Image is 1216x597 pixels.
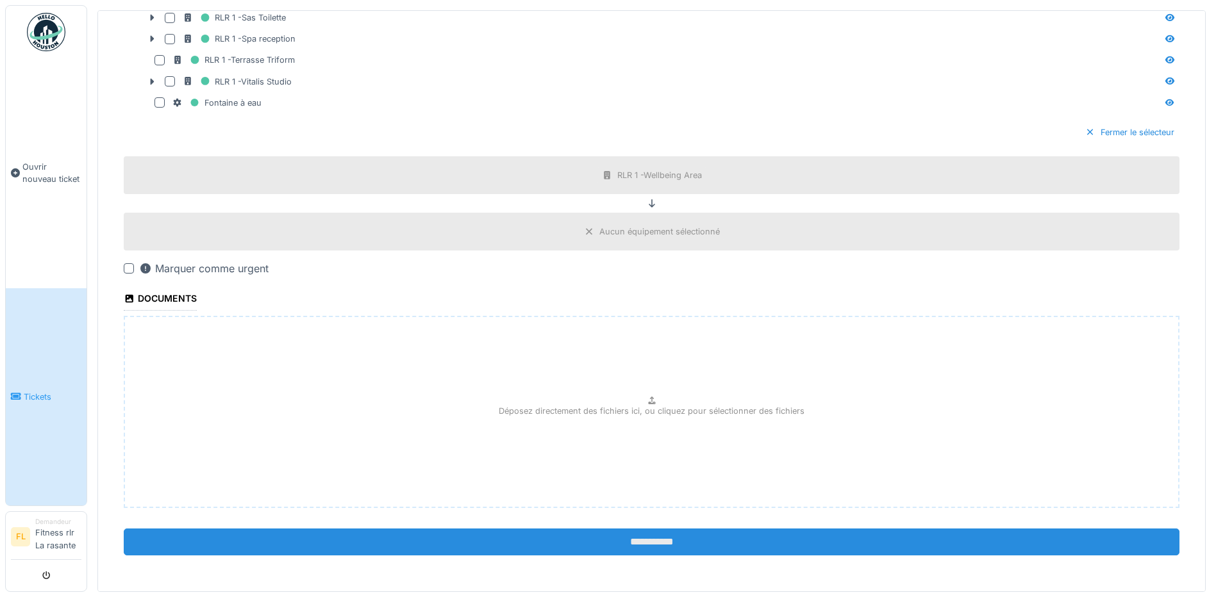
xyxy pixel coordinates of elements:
a: Tickets [6,288,87,505]
span: Ouvrir nouveau ticket [22,161,81,185]
div: RLR 1 -Sas Toilette [183,10,286,26]
div: RLR 1 -Wellbeing Area [617,169,702,181]
p: Déposez directement des fichiers ici, ou cliquez pour sélectionner des fichiers [499,405,804,417]
a: Ouvrir nouveau ticket [6,58,87,288]
li: FL [11,527,30,546]
img: Badge_color-CXgf-gQk.svg [27,13,65,51]
div: RLR 1 -Terrasse Triform [172,52,295,68]
div: RLR 1 -Spa reception [183,31,296,47]
div: Demandeur [35,517,81,527]
div: Aucun équipement sélectionné [599,225,720,238]
span: Tickets [24,391,81,403]
li: Fitness rlr La rasante [35,517,81,557]
div: Documents [124,289,197,311]
div: Fontaine à eau [172,95,262,111]
div: Marquer comme urgent [139,261,269,276]
div: RLR 1 -Vitalis Studio [183,74,292,90]
a: FL DemandeurFitness rlr La rasante [11,517,81,560]
div: Fermer le sélecteur [1080,124,1179,141]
